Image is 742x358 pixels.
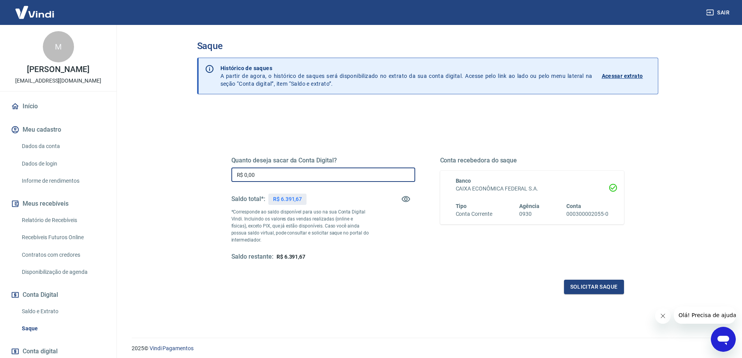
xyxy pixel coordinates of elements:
button: Sair [705,5,733,20]
p: [EMAIL_ADDRESS][DOMAIN_NAME] [15,77,101,85]
p: Histórico de saques [220,64,592,72]
p: A partir de agora, o histórico de saques será disponibilizado no extrato da sua conta digital. Ac... [220,64,592,88]
a: Saldo e Extrato [19,303,107,319]
h6: Conta Corrente [456,210,492,218]
a: Dados da conta [19,138,107,154]
h5: Saldo total*: [231,195,265,203]
button: Meu cadastro [9,121,107,138]
iframe: Botão para abrir a janela de mensagens [711,327,736,352]
span: Banco [456,178,471,184]
div: M [43,31,74,62]
a: Vindi Pagamentos [150,345,194,351]
iframe: Mensagem da empresa [674,307,736,324]
span: Agência [519,203,539,209]
h6: 000300002055-0 [566,210,608,218]
p: *Corresponde ao saldo disponível para uso na sua Conta Digital Vindi. Incluindo os valores das ve... [231,208,369,243]
h3: Saque [197,41,658,51]
h5: Saldo restante: [231,253,273,261]
span: Olá! Precisa de ajuda? [5,5,65,12]
a: Disponibilização de agenda [19,264,107,280]
h5: Conta recebedora do saque [440,157,624,164]
p: [PERSON_NAME] [27,65,89,74]
p: 2025 © [132,344,723,353]
a: Contratos com credores [19,247,107,263]
button: Meus recebíveis [9,195,107,212]
button: Conta Digital [9,286,107,303]
a: Relatório de Recebíveis [19,212,107,228]
h5: Quanto deseja sacar da Conta Digital? [231,157,415,164]
a: Dados de login [19,156,107,172]
span: Conta digital [23,346,58,357]
iframe: Fechar mensagem [655,308,671,324]
a: Início [9,98,107,115]
a: Recebíveis Futuros Online [19,229,107,245]
span: Conta [566,203,581,209]
span: Tipo [456,203,467,209]
span: R$ 6.391,67 [277,254,305,260]
p: R$ 6.391,67 [273,195,302,203]
button: Solicitar saque [564,280,624,294]
img: Vindi [9,0,60,24]
a: Informe de rendimentos [19,173,107,189]
a: Acessar extrato [602,64,652,88]
h6: 0930 [519,210,539,218]
h6: CAIXA ECONÔMICA FEDERAL S.A. [456,185,608,193]
a: Saque [19,321,107,337]
p: Acessar extrato [602,72,643,80]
